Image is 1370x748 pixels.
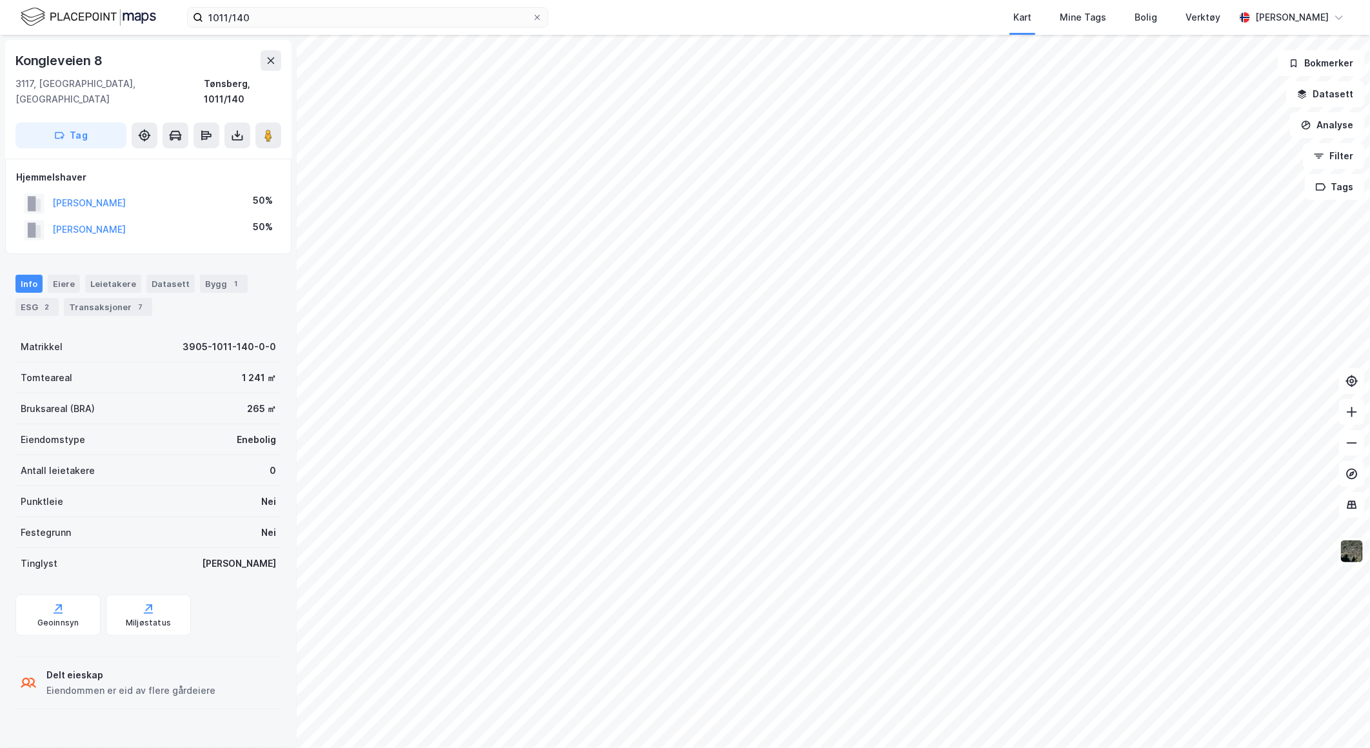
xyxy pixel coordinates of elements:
[21,370,72,386] div: Tomteareal
[46,683,215,698] div: Eiendommen er eid av flere gårdeiere
[126,618,171,628] div: Miljøstatus
[15,298,59,316] div: ESG
[48,275,80,293] div: Eiere
[15,50,104,71] div: Kongleveien 8
[1186,10,1220,25] div: Verktøy
[1305,686,1370,748] iframe: Chat Widget
[261,525,276,540] div: Nei
[21,339,63,355] div: Matrikkel
[1286,81,1365,107] button: Datasett
[16,170,281,185] div: Hjemmelshaver
[15,275,43,293] div: Info
[1135,10,1157,25] div: Bolig
[237,432,276,448] div: Enebolig
[242,370,276,386] div: 1 241 ㎡
[21,401,95,417] div: Bruksareal (BRA)
[203,8,532,27] input: Søk på adresse, matrikkel, gårdeiere, leietakere eller personer
[183,339,276,355] div: 3905-1011-140-0-0
[253,219,273,235] div: 50%
[1013,10,1031,25] div: Kart
[202,556,276,571] div: [PERSON_NAME]
[230,277,243,290] div: 1
[21,432,85,448] div: Eiendomstype
[1290,112,1365,138] button: Analyse
[21,6,156,28] img: logo.f888ab2527a4732fd821a326f86c7f29.svg
[41,300,54,313] div: 2
[21,494,63,509] div: Punktleie
[200,275,248,293] div: Bygg
[46,667,215,683] div: Delt eieskap
[85,275,141,293] div: Leietakere
[204,76,281,107] div: Tønsberg, 1011/140
[15,123,126,148] button: Tag
[1255,10,1329,25] div: [PERSON_NAME]
[64,298,152,316] div: Transaksjoner
[21,556,57,571] div: Tinglyst
[1340,539,1364,564] img: 9k=
[134,300,147,313] div: 7
[15,76,204,107] div: 3117, [GEOGRAPHIC_DATA], [GEOGRAPHIC_DATA]
[253,193,273,208] div: 50%
[21,525,71,540] div: Festegrunn
[1303,143,1365,169] button: Filter
[21,463,95,478] div: Antall leietakere
[1305,686,1370,748] div: Kontrollprogram for chat
[261,494,276,509] div: Nei
[247,401,276,417] div: 265 ㎡
[1305,174,1365,200] button: Tags
[1278,50,1365,76] button: Bokmerker
[37,618,79,628] div: Geoinnsyn
[1060,10,1106,25] div: Mine Tags
[146,275,195,293] div: Datasett
[270,463,276,478] div: 0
